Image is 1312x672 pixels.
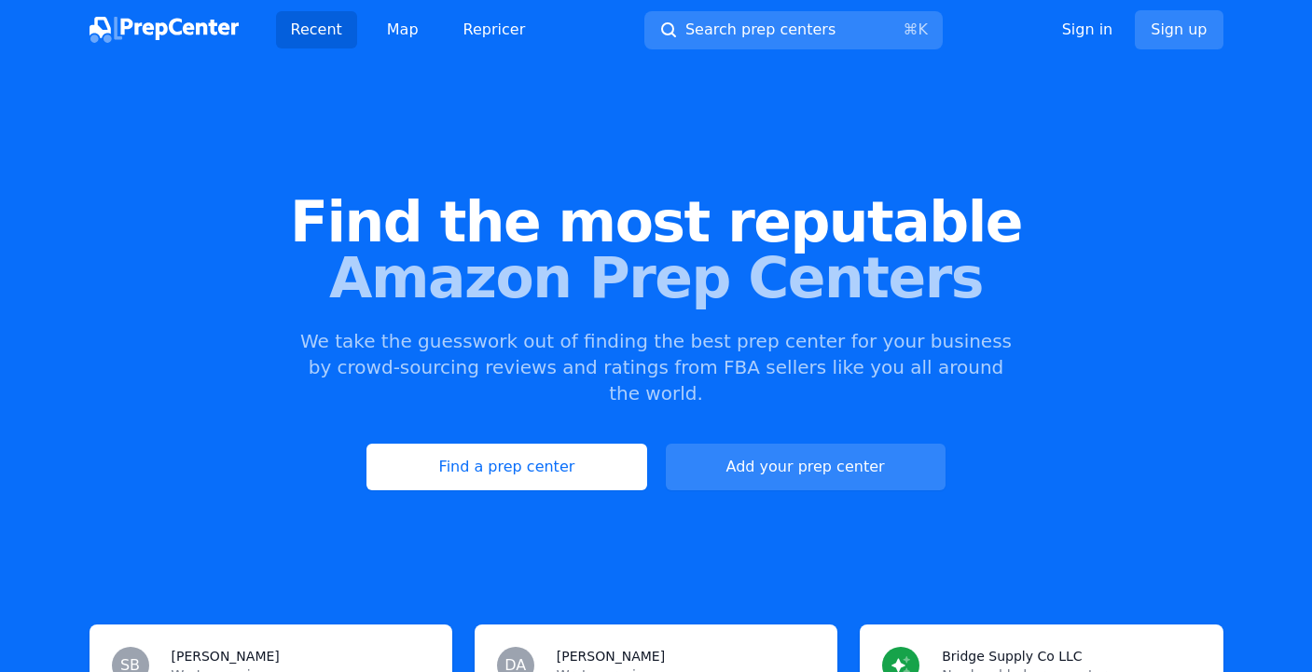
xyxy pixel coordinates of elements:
kbd: ⌘ [903,21,918,38]
button: Search prep centers⌘K [644,11,943,49]
p: We take the guesswork out of finding the best prep center for your business by crowd-sourcing rev... [298,328,1015,406]
span: Search prep centers [685,19,836,41]
h3: Bridge Supply Co LLC [942,647,1082,665]
a: Sign up [1135,10,1222,49]
span: Find the most reputable [30,194,1282,250]
h3: [PERSON_NAME] [172,647,280,665]
span: Amazon Prep Centers [30,250,1282,306]
kbd: K [918,21,928,38]
a: Map [372,11,434,48]
img: PrepCenter [90,17,239,43]
a: Repricer [449,11,541,48]
a: Recent [276,11,357,48]
a: Sign in [1062,19,1113,41]
h3: [PERSON_NAME] [557,647,665,665]
a: Find a prep center [366,444,646,490]
a: Add your prep center [666,444,946,490]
